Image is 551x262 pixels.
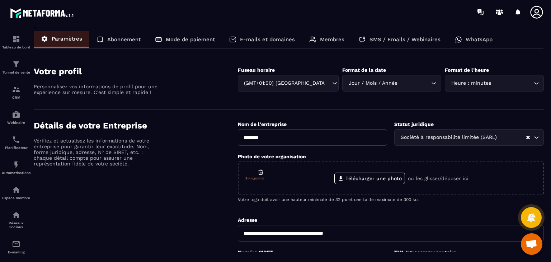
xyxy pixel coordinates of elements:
[12,35,20,43] img: formation
[408,176,468,181] p: ou les glisser/déposer ici
[2,95,30,99] p: CRM
[399,134,498,141] span: Société à responsabilité limitée (SARL)
[466,36,493,43] p: WhatsApp
[52,36,82,42] p: Paramètres
[242,79,325,87] span: (GMT+01:00) [GEOGRAPHIC_DATA]
[34,121,238,131] h4: Détails de votre Entreprise
[12,60,20,69] img: formation
[399,79,429,87] input: Search for option
[2,250,30,254] p: E-mailing
[445,67,489,73] label: Format de l’heure
[2,70,30,74] p: Tunnel de vente
[342,75,441,92] div: Search for option
[34,138,159,167] p: Vérifiez et actualisez les informations de votre entreprise pour garantir leur exactitude. Nom, f...
[342,67,386,73] label: Format de la date
[238,217,257,223] label: Adresse
[238,75,339,92] div: Search for option
[334,173,405,184] label: Télécharger une photo
[2,205,30,234] a: social-networksocial-networkRéseaux Sociaux
[12,186,20,194] img: automations
[2,29,30,55] a: formationformationTableau de bord
[12,135,20,144] img: scheduler
[493,79,532,87] input: Search for option
[10,6,75,19] img: logo
[2,180,30,205] a: automationsautomationsEspace membre
[2,45,30,49] p: Tableau de bord
[347,79,399,87] span: Jour / Mois / Année
[238,197,544,202] p: Votre logo doit avoir une hauteur minimale de 32 px et une taille maximale de 300 ko.
[240,36,295,43] p: E-mails et domaines
[320,36,344,43] p: Membres
[394,249,456,255] label: TVA Intracommunautaire
[2,80,30,105] a: formationformationCRM
[2,196,30,200] p: Espace membre
[445,75,544,92] div: Search for option
[12,160,20,169] img: automations
[2,146,30,150] p: Planificateur
[526,135,530,140] button: Clear Selected
[2,234,30,259] a: emailemailE-mailing
[12,85,20,94] img: formation
[2,105,30,130] a: automationsautomationsWebinaire
[238,249,273,255] label: Numéro SIRET
[12,240,20,248] img: email
[12,211,20,219] img: social-network
[2,155,30,180] a: automationsautomationsAutomatisations
[498,134,526,141] input: Search for option
[2,55,30,80] a: formationformationTunnel de vente
[521,233,542,255] a: Ouvrir le chat
[238,67,275,73] label: Fuseau horaire
[238,121,287,127] label: Nom de l'entreprise
[12,110,20,119] img: automations
[34,84,159,95] p: Personnalisez vos informations de profil pour une expérience sur mesure. C'est simple et rapide !
[2,171,30,175] p: Automatisations
[34,66,238,76] h4: Votre profil
[2,221,30,229] p: Réseaux Sociaux
[238,154,306,159] label: Photo de votre organisation
[394,121,434,127] label: Statut juridique
[325,79,330,87] input: Search for option
[449,79,493,87] span: Heure : minutes
[369,36,441,43] p: SMS / Emails / Webinaires
[107,36,141,43] p: Abonnement
[166,36,215,43] p: Mode de paiement
[394,129,544,146] div: Search for option
[2,121,30,125] p: Webinaire
[2,130,30,155] a: schedulerschedulerPlanificateur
